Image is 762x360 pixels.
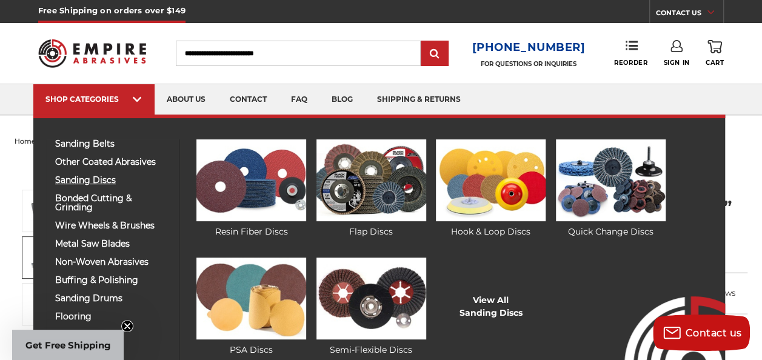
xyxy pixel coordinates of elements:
a: Resin Fiber Discs [196,139,306,238]
span: Reorder [614,59,647,67]
a: blog [319,84,365,115]
img: Semi-Flexible Discs [316,258,426,339]
span: bonded cutting & grinding [55,194,170,212]
a: PSA Discs [196,258,306,356]
button: Close teaser [121,320,133,332]
span: Cart [706,59,724,67]
a: CONTACT US [656,6,723,23]
img: BHA Carbide Burr 10 Piece Set, Double Cut with 1/4" Shanks [30,196,60,226]
a: contact [218,84,279,115]
a: Hook & Loop Discs [436,139,546,238]
a: Flap Discs [316,139,426,238]
a: Semi-Flexible Discs [316,258,426,356]
p: FOR QUESTIONS OR INQUIRIES [472,60,586,68]
a: faq [279,84,319,115]
span: flooring [55,312,170,321]
input: Submit [423,42,447,66]
a: about us [155,84,218,115]
span: Get Free Shipping [25,339,111,351]
div: SHOP CATEGORIES [45,95,142,104]
span: other coated abrasives [55,158,170,167]
img: Hook & Loop Discs [436,139,546,221]
span: buffing & polishing [55,276,170,285]
div: Get Free ShippingClose teaser [12,330,124,360]
img: Quick Change Discs [556,139,666,221]
img: 10 piece tungsten carbide double cut burr kit [30,242,60,273]
a: Reorder [614,40,647,66]
span: wire wheels & brushes [55,221,170,230]
img: Empire Abrasives [38,32,146,75]
span: sanding drums [55,294,170,303]
span: Sign In [663,59,689,67]
button: Contact us [653,315,750,351]
span: sanding discs [55,176,170,185]
span: Contact us [686,327,742,339]
a: shipping & returns [365,84,473,115]
img: PSA Discs [196,258,306,339]
a: View AllSanding Discs [460,294,523,319]
a: Quick Change Discs [556,139,666,238]
a: Cart [706,40,724,67]
span: sanding belts [55,139,170,148]
img: Resin Fiber Discs [196,139,306,221]
a: [PHONE_NUMBER] [472,39,586,56]
img: carbide bit pack [30,289,60,319]
img: Flap Discs [316,139,426,221]
button: Previous [31,164,60,190]
span: non-woven abrasives [55,258,170,267]
span: metal saw blades [55,239,170,248]
a: home [15,137,36,145]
